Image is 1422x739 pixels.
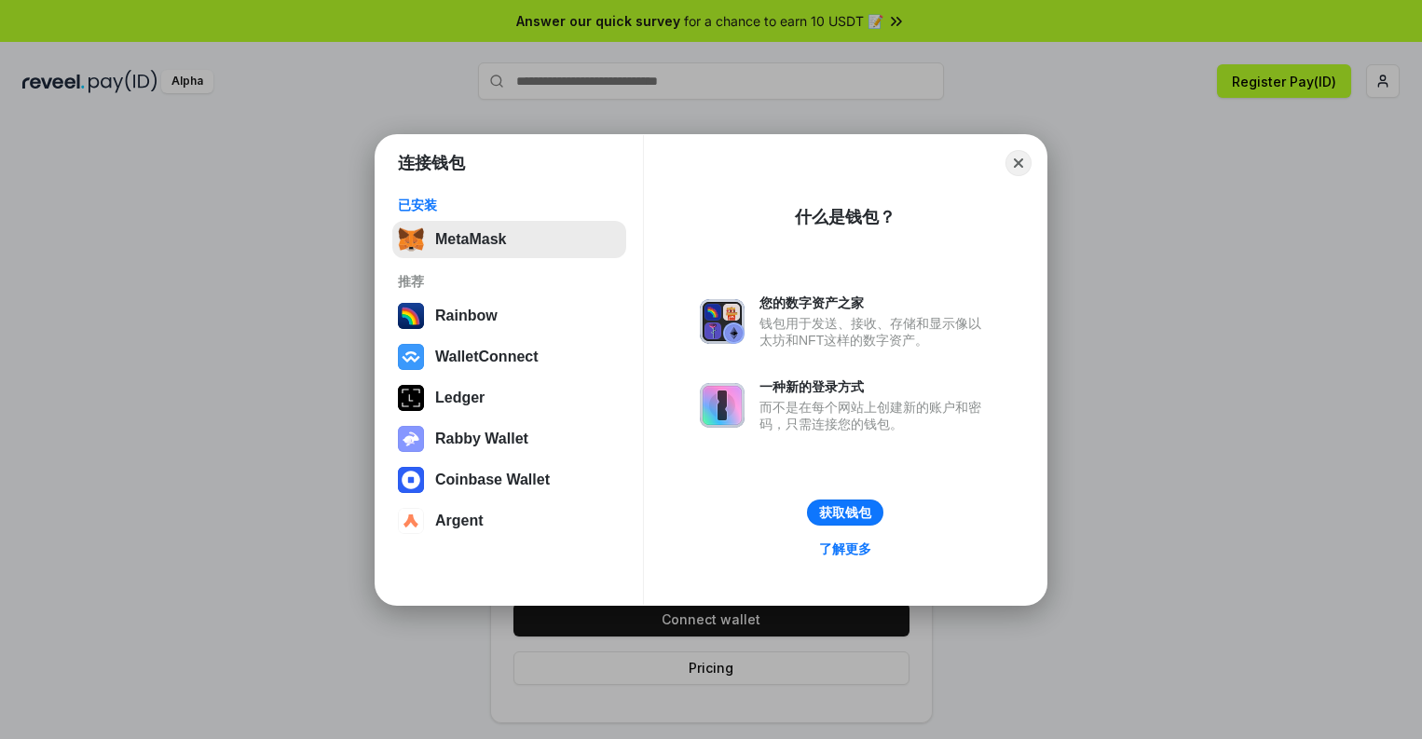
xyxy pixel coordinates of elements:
img: svg+xml,%3Csvg%20fill%3D%22none%22%20height%3D%2233%22%20viewBox%3D%220%200%2035%2033%22%20width%... [398,226,424,253]
button: Coinbase Wallet [392,461,626,499]
div: 推荐 [398,273,621,290]
button: 获取钱包 [807,500,883,526]
img: svg+xml,%3Csvg%20xmlns%3D%22http%3A%2F%2Fwww.w3.org%2F2000%2Fsvg%22%20fill%3D%22none%22%20viewBox... [700,383,745,428]
div: 获取钱包 [819,504,871,521]
img: svg+xml,%3Csvg%20width%3D%22120%22%20height%3D%22120%22%20viewBox%3D%220%200%20120%20120%22%20fil... [398,303,424,329]
button: Argent [392,502,626,540]
div: MetaMask [435,231,506,248]
div: 钱包用于发送、接收、存储和显示像以太坊和NFT这样的数字资产。 [759,315,991,349]
button: Close [1005,150,1032,176]
img: svg+xml,%3Csvg%20xmlns%3D%22http%3A%2F%2Fwww.w3.org%2F2000%2Fsvg%22%20width%3D%2228%22%20height%3... [398,385,424,411]
div: Ledger [435,390,485,406]
div: 了解更多 [819,541,871,557]
div: Argent [435,513,484,529]
img: svg+xml,%3Csvg%20xmlns%3D%22http%3A%2F%2Fwww.w3.org%2F2000%2Fsvg%22%20fill%3D%22none%22%20viewBox... [398,426,424,452]
button: MetaMask [392,221,626,258]
div: Rainbow [435,308,498,324]
div: 您的数字资产之家 [759,294,991,311]
img: svg+xml,%3Csvg%20width%3D%2228%22%20height%3D%2228%22%20viewBox%3D%220%200%2028%2028%22%20fill%3D... [398,344,424,370]
img: svg+xml,%3Csvg%20width%3D%2228%22%20height%3D%2228%22%20viewBox%3D%220%200%2028%2028%22%20fill%3D... [398,508,424,534]
button: Rabby Wallet [392,420,626,458]
button: Rainbow [392,297,626,335]
div: Coinbase Wallet [435,472,550,488]
h1: 连接钱包 [398,152,465,174]
a: 了解更多 [808,537,882,561]
div: 而不是在每个网站上创建新的账户和密码，只需连接您的钱包。 [759,399,991,432]
button: WalletConnect [392,338,626,376]
div: Rabby Wallet [435,431,528,447]
div: WalletConnect [435,349,539,365]
button: Ledger [392,379,626,417]
div: 一种新的登录方式 [759,378,991,395]
img: svg+xml,%3Csvg%20width%3D%2228%22%20height%3D%2228%22%20viewBox%3D%220%200%2028%2028%22%20fill%3D... [398,467,424,493]
img: svg+xml,%3Csvg%20xmlns%3D%22http%3A%2F%2Fwww.w3.org%2F2000%2Fsvg%22%20fill%3D%22none%22%20viewBox... [700,299,745,344]
div: 什么是钱包？ [795,206,896,228]
div: 已安装 [398,197,621,213]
